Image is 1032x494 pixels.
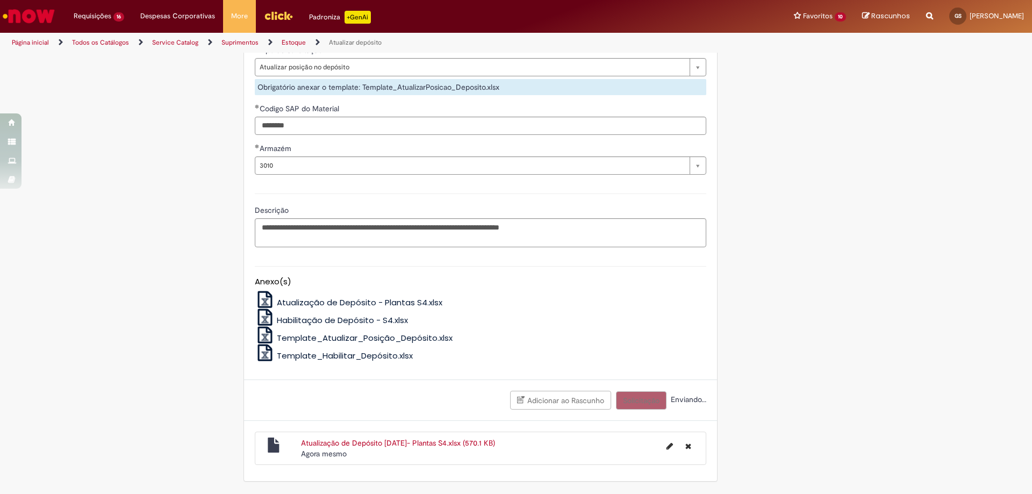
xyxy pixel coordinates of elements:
[260,157,684,174] span: 3010
[255,144,260,148] span: Obrigatório Preenchido
[345,11,371,24] p: +GenAi
[871,11,910,21] span: Rascunhos
[260,144,293,153] span: Armazém
[12,38,49,47] a: Página inicial
[264,8,293,24] img: click_logo_yellow_360x200.png
[301,449,347,459] span: Agora mesmo
[277,314,408,326] span: Habilitação de Depósito - S4.xlsx
[255,104,260,109] span: Obrigatório Preenchido
[152,38,198,47] a: Service Catalog
[255,297,443,308] a: Atualização de Depósito - Plantas S4.xlsx
[221,38,259,47] a: Suprimentos
[140,11,215,22] span: Despesas Corporativas
[277,332,453,343] span: Template_Atualizar_Posição_Depósito.xlsx
[970,11,1024,20] span: [PERSON_NAME]
[669,395,706,404] span: Enviando...
[255,314,408,326] a: Habilitação de Depósito - S4.xlsx
[255,205,291,215] span: Descrição
[255,117,706,135] input: Codigo SAP do Material
[1,5,56,27] img: ServiceNow
[8,33,680,53] ul: Trilhas de página
[282,38,306,47] a: Estoque
[309,11,371,24] div: Padroniza
[660,438,679,455] button: Editar nome de arquivo Atualização de Depósito 30.09.2025- Plantas S4.xlsx
[301,449,347,459] time: 30/09/2025 08:11:52
[301,438,495,448] a: Atualização de Depósito [DATE]- Plantas S4.xlsx (570.1 KB)
[329,38,382,47] a: Atualizar depósito
[255,332,453,343] a: Template_Atualizar_Posição_Depósito.xlsx
[260,104,341,113] span: Codigo SAP do Material
[260,45,325,55] span: Tipo de solicitação
[835,12,846,22] span: 10
[74,11,111,22] span: Requisições
[260,59,684,76] span: Atualizar posição no depósito
[803,11,833,22] span: Favoritos
[277,350,413,361] span: Template_Habilitar_Depósito.xlsx
[862,11,910,22] a: Rascunhos
[72,38,129,47] a: Todos os Catálogos
[255,277,706,287] h5: Anexo(s)
[679,438,698,455] button: Excluir Atualização de Depósito 30.09.2025- Plantas S4.xlsx
[277,297,442,308] span: Atualização de Depósito - Plantas S4.xlsx
[255,218,706,247] textarea: Descrição
[255,350,413,361] a: Template_Habilitar_Depósito.xlsx
[113,12,124,22] span: 16
[955,12,962,19] span: GS
[231,11,248,22] span: More
[255,79,706,95] div: Obrigatório anexar o template: Template_AtualizarPosicao_Deposito.xlsx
